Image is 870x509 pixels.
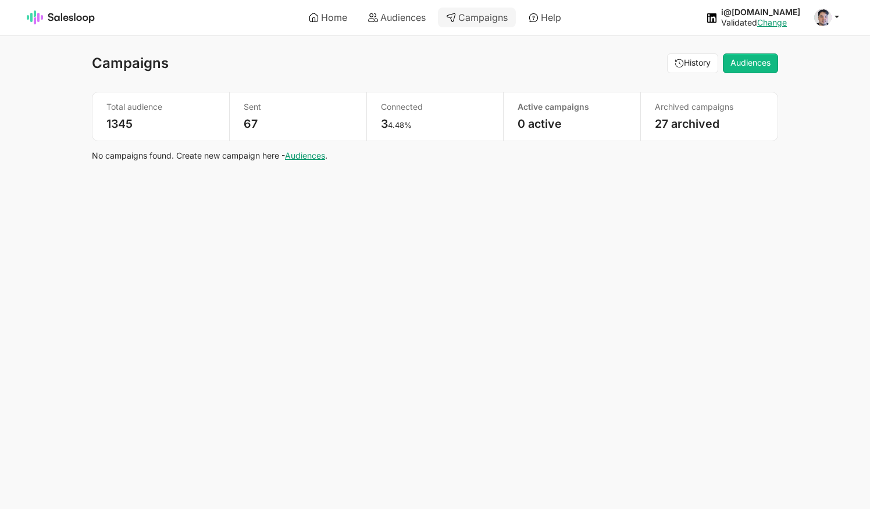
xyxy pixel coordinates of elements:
a: Audiences [360,8,434,27]
a: Home [301,8,355,27]
p: Connected [381,102,490,112]
p: Archived campaigns [655,102,764,112]
a: Campaigns [438,8,516,27]
p: 3 [381,117,490,131]
p: Total audience [106,102,215,112]
small: 4.48% [388,120,412,130]
img: Salesloop [27,10,95,24]
a: 0 active [518,117,562,131]
div: Validated [721,17,800,28]
a: Audiences [285,150,325,160]
a: Help [520,8,569,27]
p: 1345 [106,117,215,131]
a: 27 archived [655,117,719,131]
button: History [667,53,718,73]
div: i@[DOMAIN_NAME] [721,7,800,17]
p: No campaigns found. Create new campaign here - . [92,150,778,161]
p: 67 [244,117,352,131]
a: Audiences [723,53,778,73]
p: Active campaigns [518,102,626,112]
p: Sent [244,102,352,112]
h1: Campaigns [92,55,169,71]
a: Change [757,17,787,27]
